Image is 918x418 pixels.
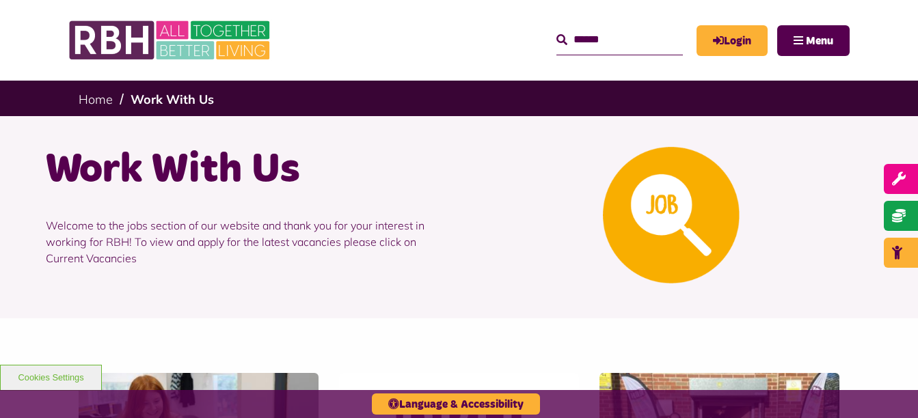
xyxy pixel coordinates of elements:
button: Navigation [777,25,850,56]
a: MyRBH [697,25,768,56]
p: Welcome to the jobs section of our website and thank you for your interest in working for RBH! To... [46,197,449,287]
button: Language & Accessibility [372,393,540,415]
span: Menu [806,36,833,46]
img: Looking For A Job [603,147,740,283]
a: Work With Us [131,92,214,107]
a: Home [79,92,113,107]
h1: Work With Us [46,143,449,197]
iframe: Netcall Web Assistant for live chat [856,357,918,418]
img: RBH [68,14,273,67]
